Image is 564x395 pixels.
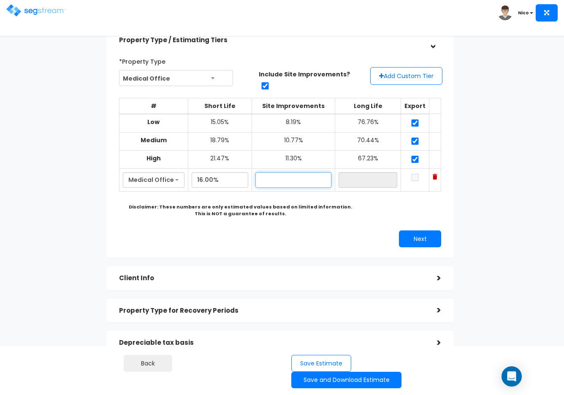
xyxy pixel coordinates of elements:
td: 11.30% [252,150,335,168]
img: Trash Icon [433,174,437,180]
span: Medical Office [119,70,233,86]
a: Back [124,355,172,372]
b: Disclaimer: These numbers are only estimated values based on limited information. This is NOT a g... [129,203,352,217]
label: Include Site Improvements? [259,70,350,78]
div: > [426,32,439,49]
button: Save Estimate [291,355,351,372]
div: > [424,336,441,349]
div: > [424,272,441,285]
th: Long Life [335,98,401,114]
label: *Property Type [119,54,165,66]
td: 10.77% [252,132,335,150]
b: Low [147,118,160,126]
h5: Property Type / Estimating Tiers [119,37,424,44]
td: 18.79% [188,132,252,150]
div: > [424,304,441,317]
button: Add Custom Tier [370,67,442,85]
td: 76.76% [335,114,401,133]
img: avatar.png [498,5,512,20]
td: 15.05% [188,114,252,133]
h5: Client Info [119,275,424,282]
h5: Property Type for Recovery Periods [119,307,424,314]
td: 8.19% [252,114,335,133]
button: Save and Download Estimate [291,372,401,388]
span: Medical Office [119,70,233,87]
h5: Depreciable tax basis [119,339,424,346]
div: Open Intercom Messenger [502,366,522,387]
b: Medium [141,136,167,144]
th: Export [401,98,429,114]
td: 70.44% [335,132,401,150]
b: Nico [518,10,529,16]
th: Site Improvements [252,98,335,114]
th: # [119,98,188,114]
td: 21.47% [188,150,252,168]
button: Next [399,230,441,247]
td: 67.23% [335,150,401,168]
img: logo.png [6,4,65,16]
th: Short Life [188,98,252,114]
b: High [146,154,161,162]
